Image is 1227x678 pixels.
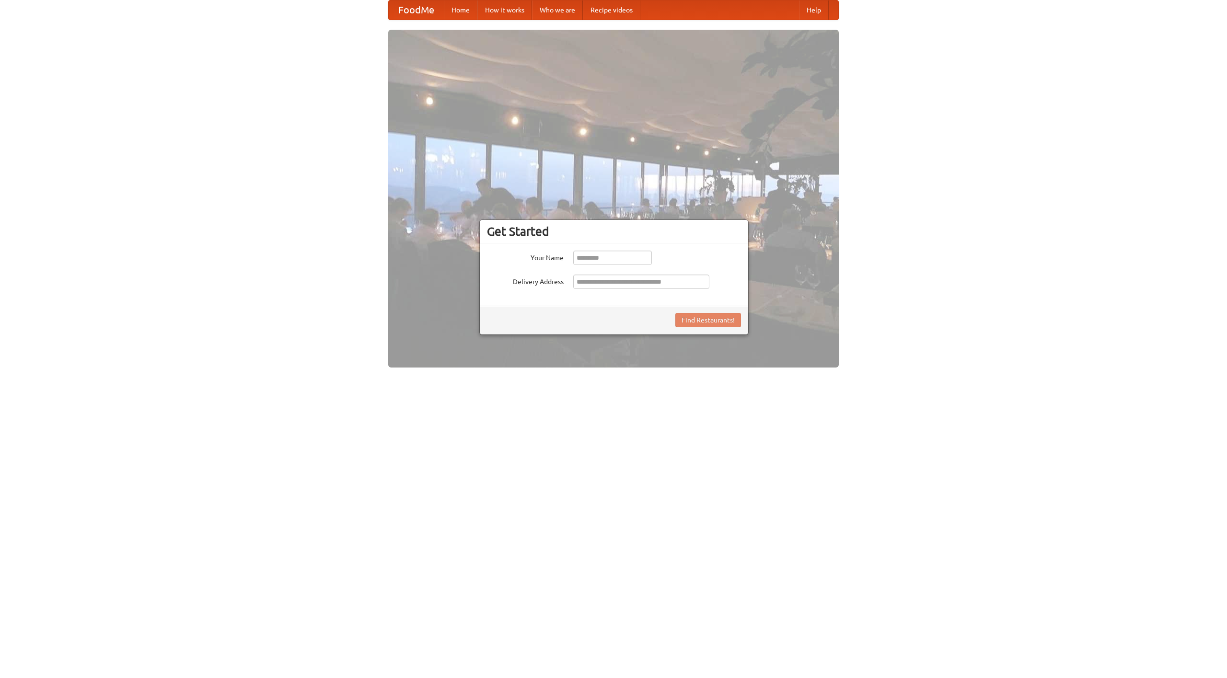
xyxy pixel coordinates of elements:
button: Find Restaurants! [675,313,741,327]
a: Home [444,0,477,20]
a: Who we are [532,0,583,20]
a: Recipe videos [583,0,640,20]
a: FoodMe [389,0,444,20]
a: How it works [477,0,532,20]
h3: Get Started [487,224,741,239]
label: Your Name [487,251,564,263]
a: Help [799,0,829,20]
label: Delivery Address [487,275,564,287]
